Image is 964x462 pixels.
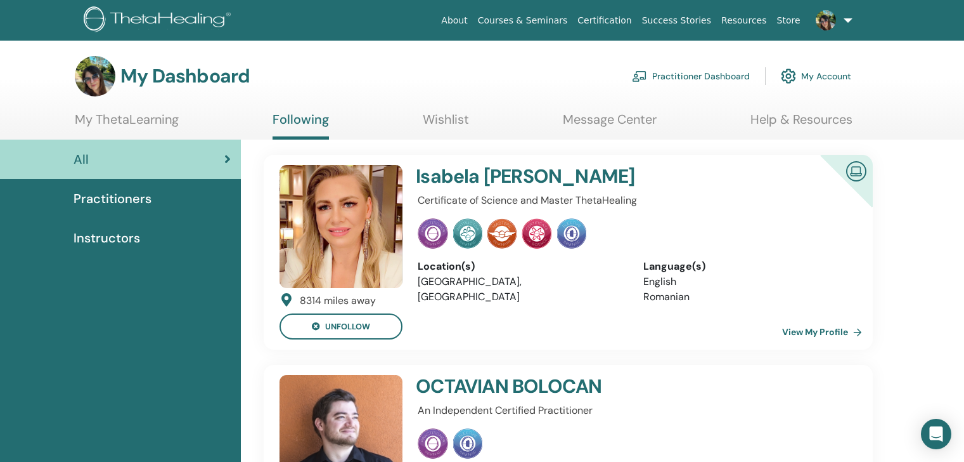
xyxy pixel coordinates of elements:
span: Practitioners [74,189,151,208]
h4: Isabela [PERSON_NAME] [416,165,776,188]
img: cog.svg [781,65,796,87]
a: Message Center [563,112,657,136]
a: About [436,9,472,32]
li: English [643,274,849,289]
img: Certified Online Instructor [841,156,871,185]
li: [GEOGRAPHIC_DATA], [GEOGRAPHIC_DATA] [418,274,624,305]
a: Practitioner Dashboard [632,62,750,90]
img: chalkboard-teacher.svg [632,70,647,82]
div: Open Intercom Messenger [921,419,951,449]
h3: My Dashboard [120,65,250,88]
div: 8314 miles away [300,293,376,308]
span: All [74,150,89,169]
a: Following [273,112,329,140]
a: Success Stories [637,9,716,32]
div: Certified Online Instructor [800,155,873,228]
h4: OCTAVIAN BOLOCAN [416,375,776,398]
img: default.jpg [280,165,402,288]
a: View My Profile [782,319,867,345]
a: Certification [572,9,636,32]
span: Instructors [74,228,140,247]
a: My Account [781,62,851,90]
a: Courses & Seminars [473,9,573,32]
img: default.jpg [75,56,115,96]
p: Certificate of Science and Master ThetaHealing [418,193,849,208]
a: Wishlist [423,112,469,136]
a: Store [772,9,806,32]
div: Location(s) [418,259,624,274]
button: unfollow [280,313,402,340]
a: Help & Resources [750,112,852,136]
a: My ThetaLearning [75,112,179,136]
li: Romanian [643,289,849,305]
img: logo.png [84,6,235,35]
a: Resources [716,9,772,32]
div: Language(s) [643,259,849,274]
p: An Independent Certified Practitioner [418,403,849,418]
img: default.jpg [816,10,836,30]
